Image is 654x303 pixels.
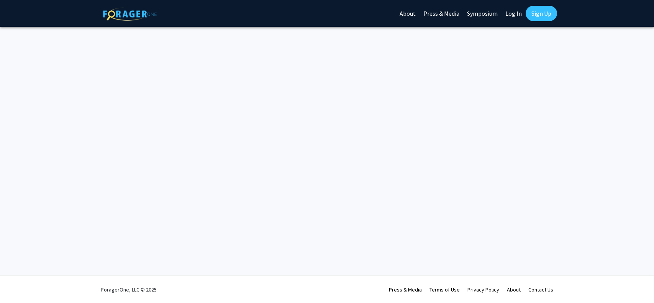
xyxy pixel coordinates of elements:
a: Press & Media [389,286,422,293]
a: Terms of Use [429,286,460,293]
a: Contact Us [528,286,553,293]
a: Privacy Policy [467,286,499,293]
a: Sign Up [526,6,557,21]
a: About [507,286,521,293]
div: ForagerOne, LLC © 2025 [101,276,157,303]
img: ForagerOne Logo [103,7,157,21]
